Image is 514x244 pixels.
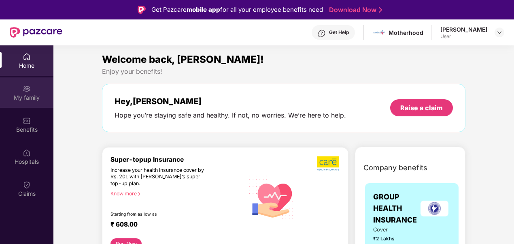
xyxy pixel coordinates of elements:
div: Super-topup Insurance [110,156,244,163]
div: Get Help [329,29,349,36]
div: ₹ 608.00 [110,220,236,230]
a: Download Now [329,6,380,14]
img: b5dec4f62d2307b9de63beb79f102df3.png [317,156,340,171]
div: Raise a claim [400,103,443,112]
img: svg+xml;base64,PHN2ZyB4bWxucz0iaHR0cDovL3d3dy53My5vcmcvMjAwMC9zdmciIHhtbG5zOnhsaW5rPSJodHRwOi8vd3... [244,168,302,226]
img: svg+xml;base64,PHN2ZyB3aWR0aD0iMjAiIGhlaWdodD0iMjAiIHZpZXdCb3g9IjAgMCAyMCAyMCIgZmlsbD0ibm9uZSIgeG... [23,85,31,93]
span: GROUP HEALTH INSURANCE [373,191,418,226]
img: insurerLogo [421,201,448,216]
div: Know more [110,190,240,196]
div: [PERSON_NAME] [440,26,487,33]
div: User [440,33,487,40]
img: Stroke [379,6,382,14]
strong: mobile app [187,6,220,13]
img: svg+xml;base64,PHN2ZyBpZD0iSG9tZSIgeG1sbnM9Imh0dHA6Ly93d3cudzMub3JnLzIwMDAvc3ZnIiB3aWR0aD0iMjAiIG... [23,53,31,61]
div: Starting from as low as [110,212,210,217]
div: Enjoy your benefits! [102,67,465,76]
img: Logo [138,6,146,14]
span: right [137,192,141,196]
div: Get Pazcare for all your employee benefits need [151,5,323,15]
img: svg+xml;base64,PHN2ZyBpZD0iQ2xhaW0iIHhtbG5zPSJodHRwOi8vd3d3LnczLm9yZy8yMDAwL3N2ZyIgd2lkdGg9IjIwIi... [23,181,31,189]
span: Cover [373,226,402,234]
div: Hope you’re staying safe and healthy. If not, no worries. We’re here to help. [115,111,346,120]
div: Increase your health insurance cover by Rs. 20L with [PERSON_NAME]’s super top-up plan. [110,167,210,187]
img: svg+xml;base64,PHN2ZyBpZD0iQmVuZWZpdHMiIHhtbG5zPSJodHRwOi8vd3d3LnczLm9yZy8yMDAwL3N2ZyIgd2lkdGg9Ij... [23,117,31,125]
div: Motherhood [389,29,423,36]
span: Welcome back, [PERSON_NAME]! [102,54,264,65]
img: New Pazcare Logo [10,27,62,38]
div: Hey, [PERSON_NAME] [115,96,346,106]
img: svg+xml;base64,PHN2ZyBpZD0iSG9zcGl0YWxzIiB4bWxucz0iaHR0cDovL3d3dy53My5vcmcvMjAwMC9zdmciIHdpZHRoPS... [23,149,31,157]
img: svg+xml;base64,PHN2ZyBpZD0iSGVscC0zMngzMiIgeG1sbnM9Imh0dHA6Ly93d3cudzMub3JnLzIwMDAvc3ZnIiB3aWR0aD... [318,29,326,37]
span: ₹2 Lakhs [373,235,402,243]
span: Company benefits [363,162,427,173]
img: motherhood%20_%20logo.png [373,27,385,39]
img: svg+xml;base64,PHN2ZyBpZD0iRHJvcGRvd24tMzJ4MzIiIHhtbG5zPSJodHRwOi8vd3d3LnczLm9yZy8yMDAwL3N2ZyIgd2... [496,29,503,36]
